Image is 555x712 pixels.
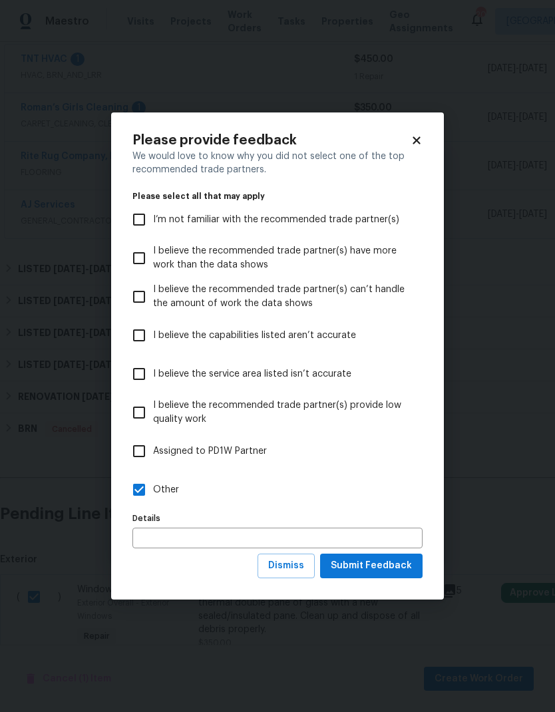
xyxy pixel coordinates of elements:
span: Submit Feedback [331,558,412,574]
span: I believe the recommended trade partner(s) can’t handle the amount of work the data shows [153,283,412,311]
button: Dismiss [258,554,315,578]
legend: Please select all that may apply [132,192,423,200]
div: We would love to know why you did not select one of the top recommended trade partners. [132,150,423,176]
span: I believe the capabilities listed aren’t accurate [153,329,356,343]
button: Submit Feedback [320,554,423,578]
h2: Please provide feedback [132,134,411,147]
span: Assigned to PD1W Partner [153,445,267,458]
span: Dismiss [268,558,304,574]
span: I believe the recommended trade partner(s) provide low quality work [153,399,412,427]
label: Details [132,514,423,522]
span: I believe the service area listed isn’t accurate [153,367,351,381]
span: I’m not familiar with the recommended trade partner(s) [153,213,399,227]
span: I believe the recommended trade partner(s) have more work than the data shows [153,244,412,272]
span: Other [153,483,179,497]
